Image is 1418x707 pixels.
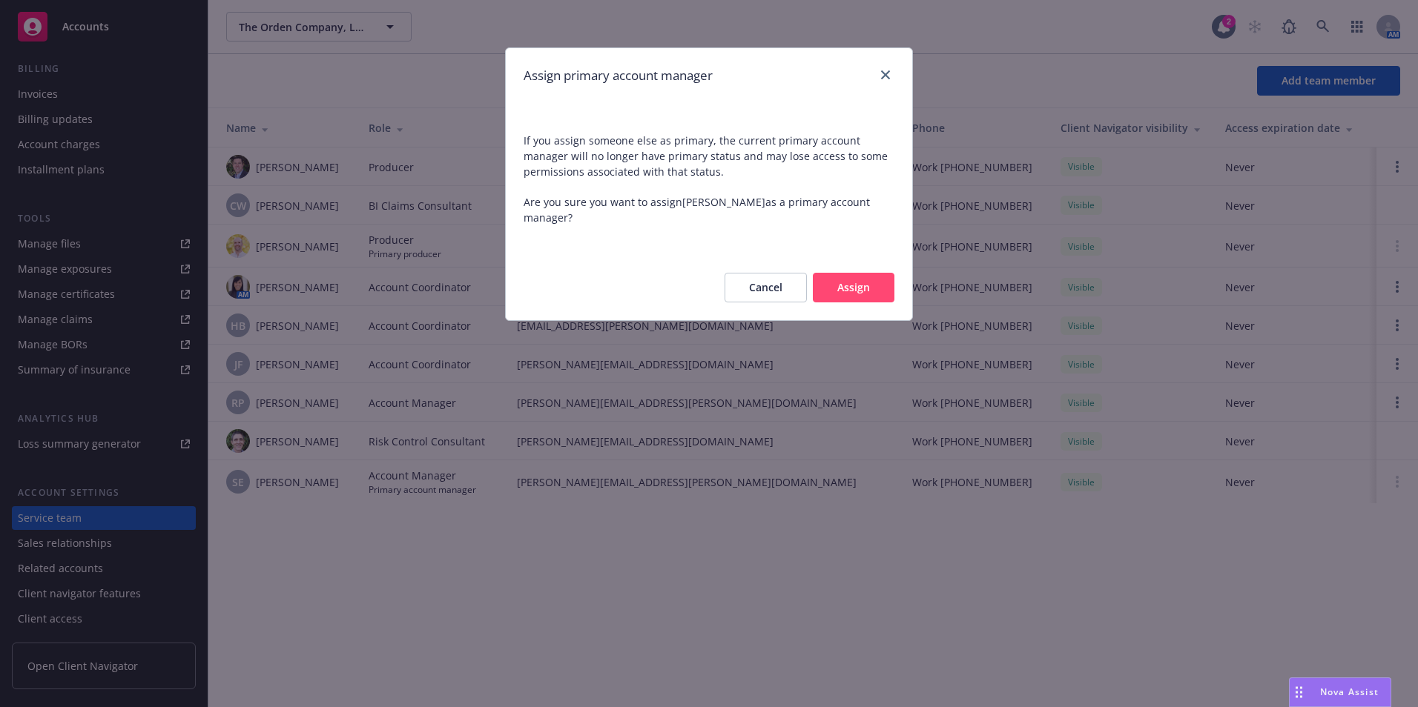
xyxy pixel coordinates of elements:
span: Nova Assist [1320,686,1379,698]
button: Assign [813,273,894,302]
button: Cancel [725,273,807,302]
span: Are you sure you want to assign [PERSON_NAME] as a primary account manager? [524,194,894,225]
h1: Assign primary account manager [524,66,713,85]
a: close [877,66,894,84]
div: Drag to move [1290,678,1308,706]
span: If you assign someone else as primary, the current primary account manager will no longer have pr... [524,133,894,179]
button: Nova Assist [1289,677,1391,707]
